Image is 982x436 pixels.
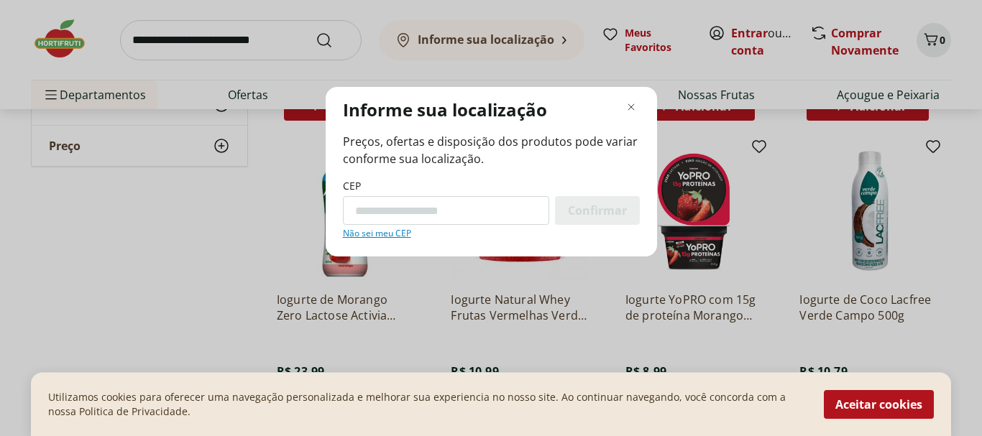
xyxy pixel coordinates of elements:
[343,98,547,121] p: Informe sua localização
[343,228,411,239] a: Não sei meu CEP
[568,205,627,216] span: Confirmar
[48,390,807,419] p: Utilizamos cookies para oferecer uma navegação personalizada e melhorar sua experiencia no nosso ...
[343,179,361,193] label: CEP
[824,390,934,419] button: Aceitar cookies
[623,98,640,116] button: Fechar modal de regionalização
[343,133,640,167] span: Preços, ofertas e disposição dos produtos pode variar conforme sua localização.
[555,196,640,225] button: Confirmar
[326,87,657,256] div: Modal de regionalização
